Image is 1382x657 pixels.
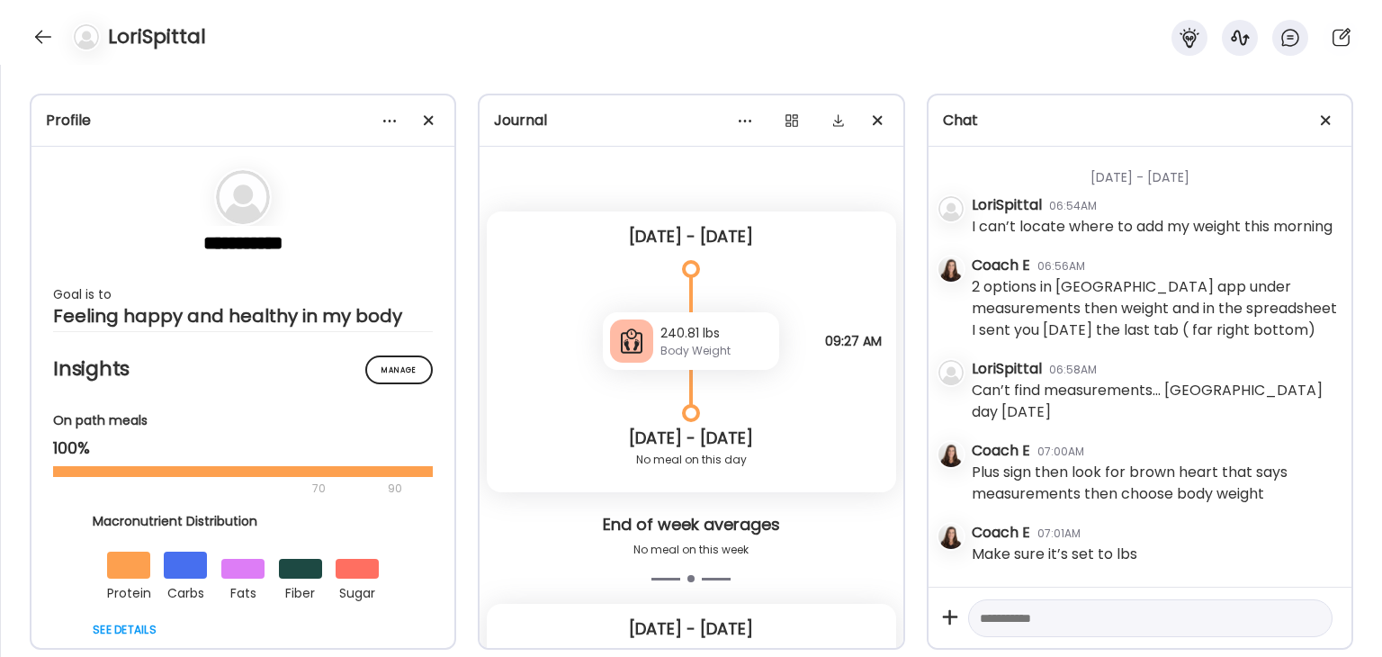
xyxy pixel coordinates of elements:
img: bg-avatar-default.svg [216,170,270,224]
div: protein [107,579,150,604]
div: Goal is to [53,283,433,305]
div: Macronutrient Distribution [93,512,393,531]
h4: LoriSpittal [108,22,206,51]
div: [DATE] - [DATE] [501,427,881,449]
div: 90 [386,478,404,499]
div: End of week averages [494,514,888,539]
div: 100% [53,437,433,459]
div: Coach E [972,440,1030,462]
div: fiber [279,579,322,604]
div: I can’t locate where to add my weight this morning [972,216,1333,238]
div: Plus sign then look for brown heart that says measurements then choose body weight [972,462,1337,505]
div: LoriSpittal [972,194,1042,216]
div: 70 [53,478,382,499]
img: avatars%2FFsPf04Jk68cSUdEwFQB7fxCFTtM2 [938,256,964,282]
div: Make sure it’s set to lbs [972,544,1137,565]
div: Profile [46,110,440,131]
div: [DATE] - [DATE] [501,226,881,247]
div: carbs [164,579,207,604]
div: 240.81 lbs [660,324,772,343]
img: avatars%2FFsPf04Jk68cSUdEwFQB7fxCFTtM2 [938,442,964,467]
img: avatars%2FFsPf04Jk68cSUdEwFQB7fxCFTtM2 [938,524,964,549]
div: Feeling happy and healthy in my body [53,305,433,327]
img: bg-avatar-default.svg [938,196,964,221]
img: bg-avatar-default.svg [938,360,964,385]
div: 2 options in [GEOGRAPHIC_DATA] app under measurements then weight and in the spreadsheet I sent y... [972,276,1337,341]
div: Can’t find measurements… [GEOGRAPHIC_DATA] day [DATE] [972,380,1337,423]
div: [DATE] - [DATE] [972,147,1337,194]
div: fats [221,579,265,604]
div: sugar [336,579,379,604]
div: No meal on this day [501,449,881,471]
div: 07:00AM [1037,444,1084,460]
div: Body Weight [660,343,772,359]
div: [DATE] - [DATE] [501,618,881,640]
div: Chat [943,110,1337,131]
div: Coach E [972,522,1030,544]
div: No meal on this week [494,539,888,561]
div: 06:54AM [1049,198,1097,214]
img: bg-avatar-default.svg [74,24,99,49]
h2: Insights [53,355,433,382]
div: LoriSpittal [972,358,1042,380]
div: Journal [494,110,888,131]
div: 07:01AM [1037,526,1081,542]
div: Coach E [972,255,1030,276]
div: 06:58AM [1049,362,1097,378]
div: On path meals [53,411,433,430]
div: Manage [365,355,433,384]
div: 06:56AM [1037,258,1085,274]
span: 09:27 AM [825,333,882,349]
